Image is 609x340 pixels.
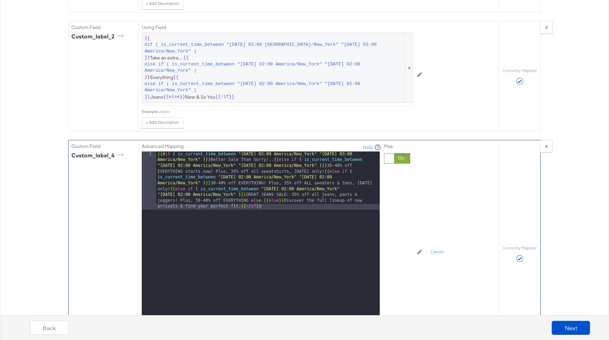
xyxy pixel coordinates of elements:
[71,143,136,150] label: Custom Field:
[503,68,537,73] label: Correctly Mapped
[145,42,403,55] span: #if ( is_current_time_between "[DATE] 03:00 [GEOGRAPHIC_DATA]/New_York" "[DATE] 03:00 America/New...
[142,109,159,114] div: Example:
[540,21,553,34] button: x
[169,94,180,100] span: else
[215,94,221,100] span: {{
[363,144,373,151] a: Help
[145,35,410,100] span: Take an extra..... Everything Jeans New & So You
[145,94,150,100] span: }}
[142,117,183,128] button: + Add Description
[142,151,156,210] div: 1
[545,143,548,149] strong: x
[229,94,234,100] span: }}
[545,24,548,30] strong: x
[221,94,229,100] span: /if
[145,55,150,61] span: }}
[71,24,136,31] label: Custom Field:
[552,321,590,335] button: Next
[71,151,126,160] div: custom_label_4
[30,321,69,335] button: Back
[163,94,169,100] span: {{
[180,94,185,100] span: }}
[142,24,413,31] label: Using Field:
[145,81,403,94] span: else if ( is_current_time_between "[DATE] 02:00 America/New_York" "[DATE] 02:00 America/New_York" )
[384,143,410,150] label: Max:
[540,140,553,153] button: x
[173,74,179,81] span: {{
[145,74,150,81] span: }}
[142,143,184,150] label: Advanced Mapping:
[183,55,189,61] span: {{
[71,33,126,41] div: custom_label_2
[145,35,150,42] span: {{
[503,245,537,251] label: Correctly Mapped
[404,33,413,103] span: x
[145,61,403,74] span: else if ( is_current_time_between "[DATE] 02:00 America/New_York" "[DATE] 02:00 America/New_York" )
[159,109,413,114] div: Jeans
[426,247,448,258] button: Cancel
